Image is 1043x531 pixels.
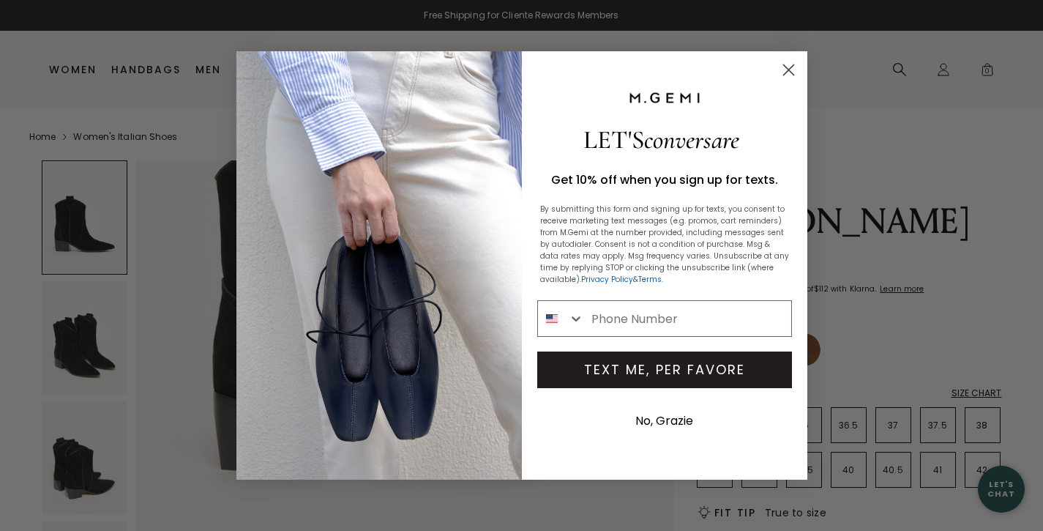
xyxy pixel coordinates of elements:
img: M.Gemi [628,92,701,105]
span: Get 10% off when you sign up for texts. [551,171,778,188]
img: United States [546,313,558,324]
a: Terms [638,274,662,285]
a: Privacy Policy [581,274,633,285]
button: TEXT ME, PER FAVORE [537,352,792,388]
button: Search Countries [538,301,585,336]
button: No, Grazie [628,403,700,439]
p: By submitting this form and signing up for texts, you consent to receive marketing text messages ... [540,204,789,286]
img: The Una [236,51,522,480]
button: Close dialog [776,57,801,83]
input: Phone Number [584,301,790,336]
span: LET'S [583,125,739,155]
span: conversare [644,125,739,155]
